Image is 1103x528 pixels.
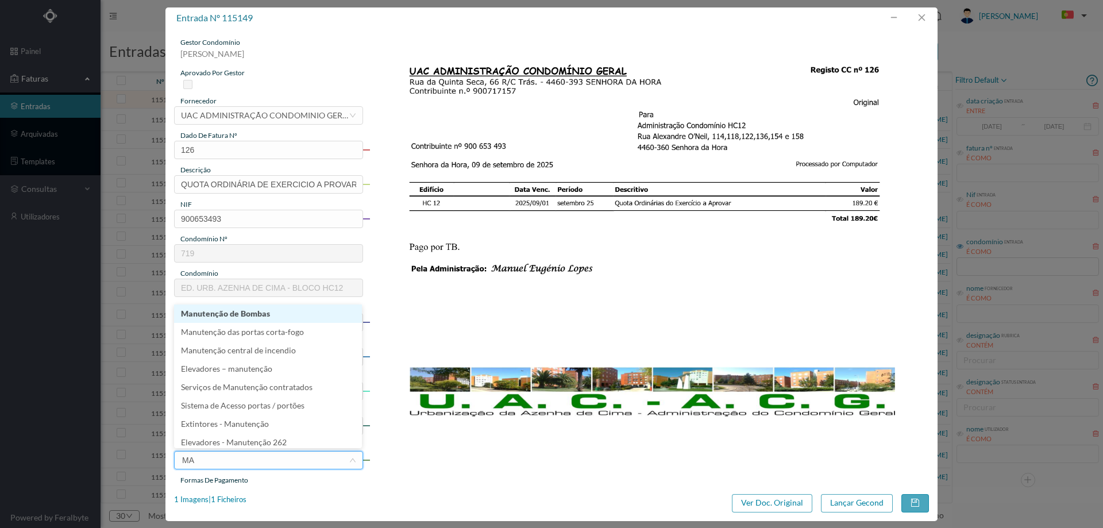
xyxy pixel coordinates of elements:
li: Serviços de Manutenção contratados [174,378,362,396]
li: Extintores - Manutenção [174,415,362,433]
li: Manutenção central de incendio [174,341,362,360]
div: UAC ADMINISTRAÇÃO CONDOMINIO GERAL [181,107,349,124]
span: condomínio nº [180,234,227,243]
span: fornecedor [180,97,217,105]
img: example [369,37,930,432]
button: Lançar Gecond [821,494,893,512]
li: Manutenção das portas corta-fogo [174,323,362,341]
button: PT [1052,6,1092,25]
span: aprovado por gestor [180,68,245,77]
li: Sistema de Acesso portas / portões [174,396,362,415]
span: Formas de Pagamento [180,476,248,484]
i: icon: down [349,457,356,464]
span: descrição [180,165,211,174]
span: entrada nº 115149 [176,12,253,23]
li: Elevadores – manutenção [174,360,362,378]
i: icon: down [349,112,356,119]
span: condomínio [180,269,218,278]
span: NIF [180,200,192,209]
button: Ver Doc. Original [732,494,812,512]
span: dado de fatura nº [180,131,237,140]
div: [PERSON_NAME] [174,48,363,68]
span: gestor condomínio [180,38,240,47]
li: Manutenção de Bombas [174,305,362,323]
div: 1 Imagens | 1 Ficheiros [174,494,246,506]
li: Elevadores - Manutenção 262 [174,433,362,452]
span: data de vencimento [180,303,242,312]
span: rubrica [180,441,205,450]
